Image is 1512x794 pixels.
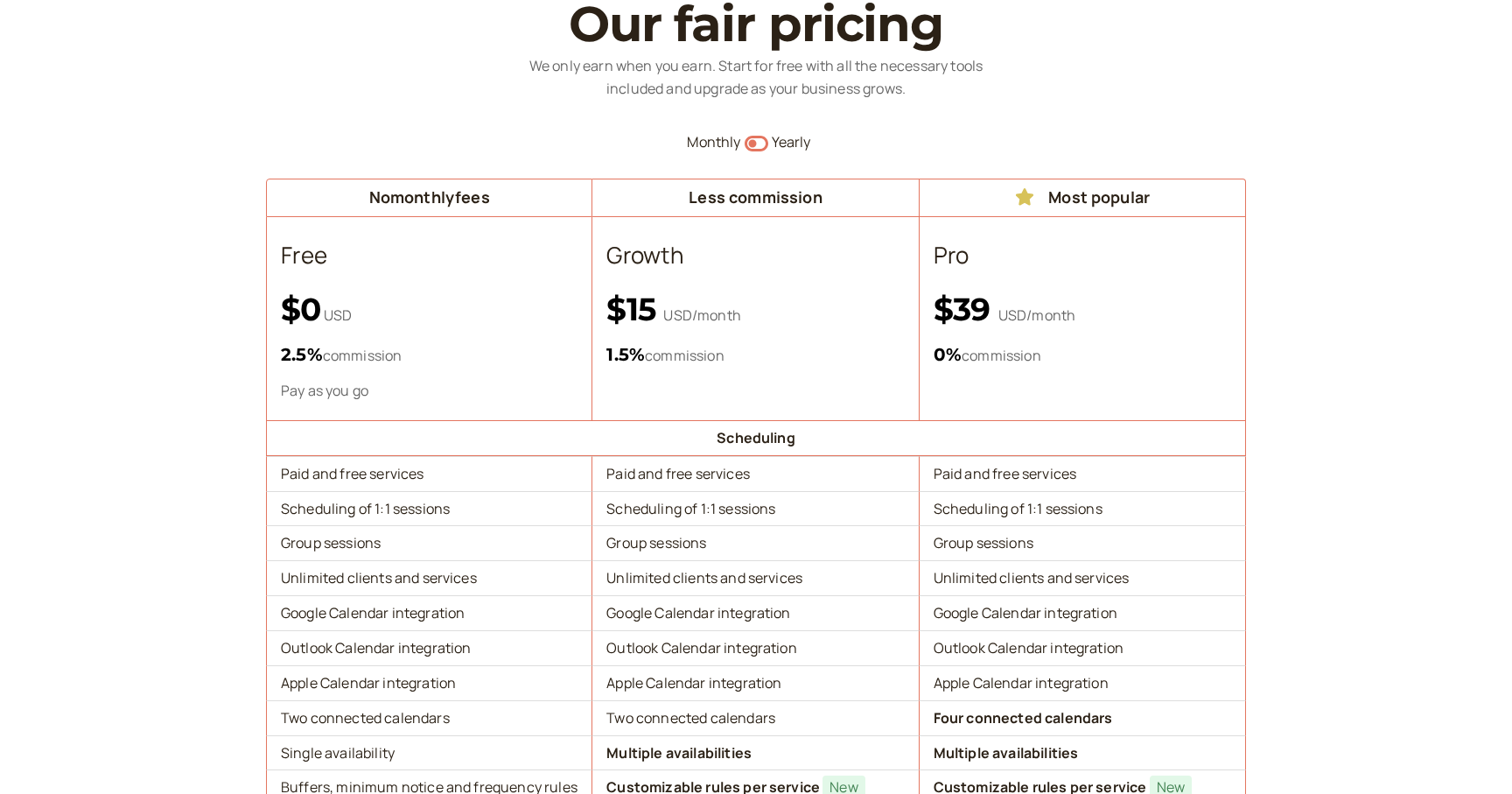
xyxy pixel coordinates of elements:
td: Two connected calendars [592,700,919,735]
h2: Growth [606,238,904,273]
b: Four connected calendars [934,708,1113,727]
td: Scheduling of 1:1 sessions [266,491,592,526]
td: Paid and free services [920,456,1246,491]
td: Unlimited clients and services [920,560,1246,595]
span: 0 % [934,344,962,365]
p: USD [281,291,577,328]
td: Group sessions [266,525,592,560]
td: Single availability [266,735,592,770]
td: Outlook Calendar integration [266,630,592,665]
td: Two connected calendars [266,700,592,735]
td: Paid and free services [592,456,919,491]
td: No monthly fees [266,179,592,217]
span: 1.5 % [606,344,645,365]
td: Unlimited clients and services [592,560,919,595]
td: Outlook Calendar integration [920,630,1246,665]
b: Multiple availabilities [934,743,1079,762]
p: commission [281,341,577,369]
td: Paid and free services [266,456,592,491]
h2: Pro [934,238,1231,273]
p: Pay as you go [281,381,577,401]
td: Apple Calendar integration [592,665,919,700]
td: Scheduling of 1:1 sessions [920,491,1246,526]
td: Apple Calendar integration [266,665,592,700]
p: USD/month [606,291,904,328]
td: Group sessions [920,525,1246,560]
span: $ 39 [934,290,998,328]
td: Scheduling [266,420,1246,456]
div: Less commission [599,186,911,209]
p: commission [606,341,904,369]
b: Multiple availabilities [606,743,752,762]
td: Unlimited clients and services [266,560,592,595]
div: Monthly [266,131,741,154]
p: commission [934,341,1231,369]
p: We only earn when you earn. Start for free with all the necessary tools included and upgrade as y... [502,55,1010,101]
td: Group sessions [592,525,919,560]
div: Виджет чата [1424,710,1512,794]
div: Most popular [927,186,1238,209]
td: Apple Calendar integration [920,665,1246,700]
h2: Free [281,238,577,273]
div: Yearly [772,131,1247,154]
p: USD/month [934,291,1231,328]
span: $ 15 [606,290,663,328]
iframe: Chat Widget [1424,710,1512,794]
td: Google Calendar integration [592,595,919,630]
td: Google Calendar integration [920,595,1246,630]
span: 2.5 % [281,344,323,365]
td: Scheduling of 1:1 sessions [592,491,919,526]
td: Outlook Calendar integration [592,630,919,665]
td: Google Calendar integration [266,595,592,630]
span: $0 [281,290,321,328]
